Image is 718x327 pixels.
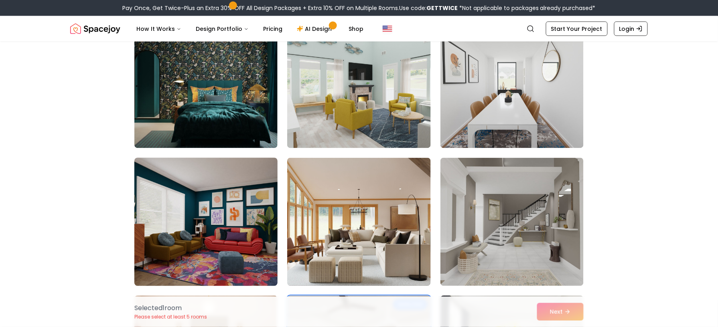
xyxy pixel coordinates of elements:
button: Design Portfolio [189,21,255,37]
img: Room room-13 [131,155,281,289]
a: AI Design [290,21,341,37]
a: Start Your Project [546,22,608,36]
span: Use code: [399,4,458,12]
img: Spacejoy Logo [70,21,120,37]
nav: Main [130,21,370,37]
div: Pay Once, Get Twice-Plus an Extra 30% OFF All Design Packages + Extra 10% OFF on Multiple Rooms. [122,4,596,12]
img: Room room-11 [287,20,430,148]
b: GETTWICE [426,4,458,12]
img: Room room-15 [440,158,584,286]
a: Pricing [257,21,289,37]
img: Room room-12 [440,20,584,148]
p: Please select at least 5 rooms [134,314,207,320]
img: United States [383,24,392,34]
button: How It Works [130,21,188,37]
p: Selected 1 room [134,303,207,313]
a: Login [614,22,648,36]
img: Room room-10 [134,20,278,148]
img: Room room-14 [287,158,430,286]
a: Shop [342,21,370,37]
a: Spacejoy [70,21,120,37]
span: *Not applicable to packages already purchased* [458,4,596,12]
nav: Global [70,16,648,42]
